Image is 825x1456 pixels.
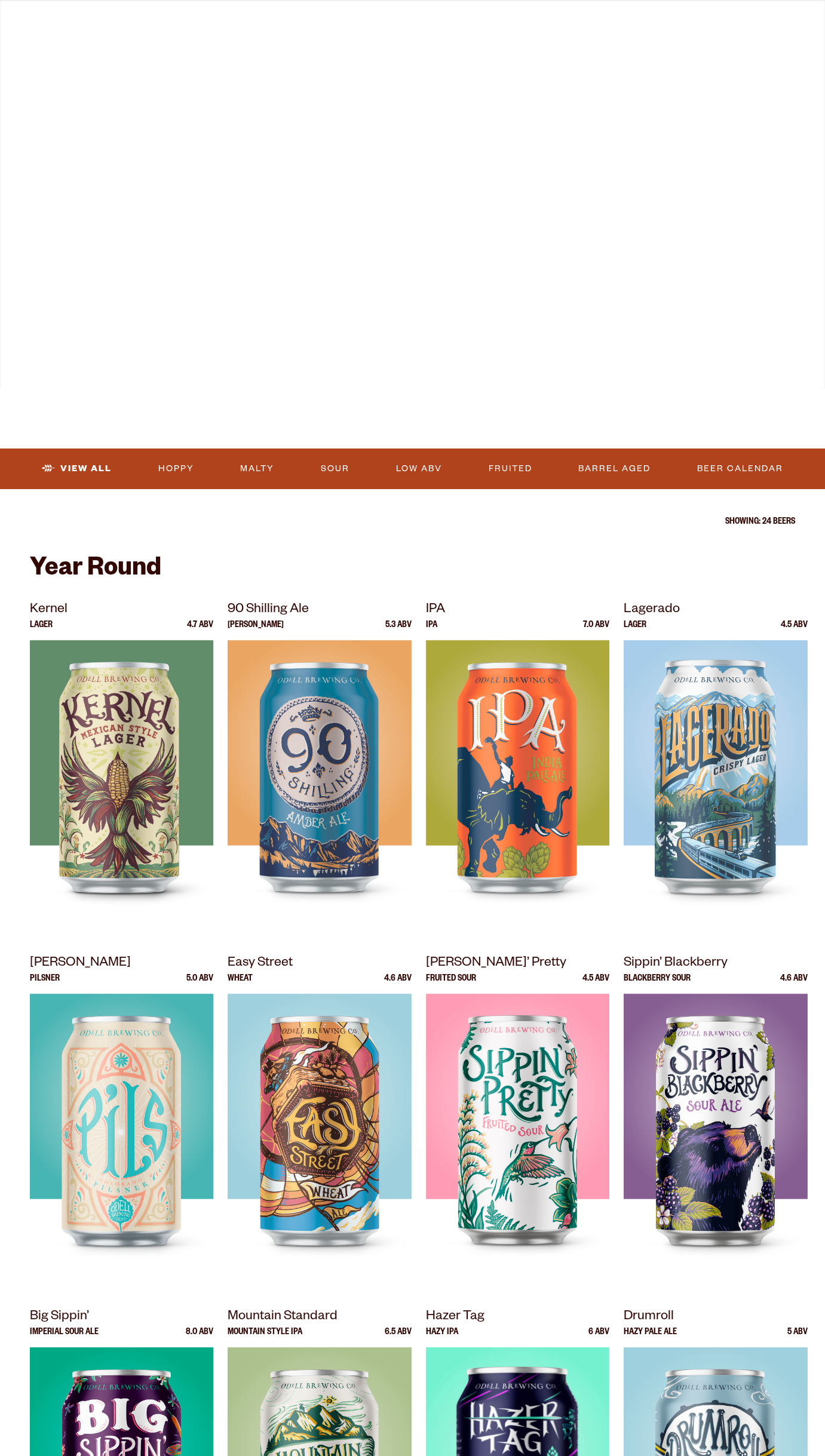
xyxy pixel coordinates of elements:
[385,1328,412,1347] p: 6.5 ABV
[426,953,609,975] p: [PERSON_NAME]’ Pretty
[228,600,411,621] p: 90 Shilling Ale
[602,15,646,24] span: Impact
[228,600,411,939] a: 90 Shilling Ale [PERSON_NAME] 5.3 ABV 90 Shilling Ale 90 Shilling Ale
[226,8,274,35] a: Gear
[692,455,788,483] a: Beer Calendar
[426,621,437,640] p: IPA
[624,600,807,621] p: Lagerado
[426,640,609,939] img: IPA
[30,518,795,527] p: Showing: 24 Beers
[689,8,780,35] a: Beer Finder
[228,621,284,640] p: [PERSON_NAME]
[624,1328,677,1347] p: Hazy Pale Ale
[384,975,412,994] p: 4.6 ABV
[30,600,213,621] p: Kernel
[309,8,373,35] a: Winery
[30,1307,213,1328] p: Big Sippin’
[426,600,609,621] p: IPA
[475,8,559,35] a: Our Story
[573,455,655,483] a: Barrel Aged
[624,953,807,1292] a: Sippin’ Blackberry Blackberry Sour 4.6 ABV Sippin’ Blackberry Sippin’ Blackberry
[30,600,213,939] a: Kernel Lager 4.7 ABV Kernel Kernel
[484,455,537,483] a: Fruited
[228,1328,302,1347] p: Mountain Style IPA
[228,953,411,1292] a: Easy Street Wheat 4.6 ABV Easy Street Easy Street
[781,621,808,640] p: 4.5 ABV
[426,600,609,939] a: IPA IPA 7.0 ABV IPA IPA
[30,953,213,1292] a: [PERSON_NAME] Pilsner 5.0 ABV Odell Pils Odell Pils
[228,994,411,1292] img: Easy Street
[37,455,116,483] a: View All
[317,15,365,24] span: Winery
[624,621,646,640] p: Lager
[30,621,53,640] p: Lager
[30,953,213,975] p: [PERSON_NAME]
[426,1307,609,1328] p: Hazer Tag
[483,15,551,24] span: Our Story
[154,455,199,483] a: Hoppy
[588,1328,609,1347] p: 6 ABV
[787,1328,808,1347] p: 5 ABV
[582,975,609,994] p: 4.5 ABV
[583,621,609,640] p: 7.0 ABV
[228,975,253,994] p: Wheat
[118,15,183,24] span: Taprooms
[186,1328,213,1347] p: 8.0 ABV
[228,1307,411,1328] p: Mountain Standard
[235,455,279,483] a: Malty
[187,621,213,640] p: 4.7 ABV
[697,15,772,24] span: Beer Finder
[186,975,213,994] p: 5.0 ABV
[594,8,654,35] a: Impact
[228,953,411,975] p: Easy Street
[30,8,75,35] a: Beer
[30,975,60,994] p: Pilsner
[426,953,609,1292] a: [PERSON_NAME]’ Pretty Fruited Sour 4.5 ABV Sippin’ Pretty Sippin’ Pretty
[316,455,354,483] a: Sour
[30,556,795,585] h2: Year Round
[110,8,191,35] a: Taprooms
[426,994,609,1292] img: Sippin’ Pretty
[624,953,807,975] p: Sippin’ Blackberry
[385,621,412,640] p: 5.3 ABV
[391,455,447,483] a: Low ABV
[426,975,476,994] p: Fruited Sour
[30,994,213,1292] img: Odell Pils
[624,975,691,994] p: Blackberry Sour
[228,640,411,939] img: 90 Shilling Ale
[624,600,807,939] a: Lagerado Lager 4.5 ABV Lagerado Lagerado
[780,975,808,994] p: 4.6 ABV
[38,15,67,24] span: Beer
[426,1328,458,1347] p: Hazy IPA
[624,1307,807,1328] p: Drumroll
[234,15,266,24] span: Gear
[30,1328,99,1347] p: Imperial Sour Ale
[624,640,807,939] img: Lagerado
[405,8,450,35] a: Odell Home
[624,994,807,1292] img: Sippin’ Blackberry
[30,640,213,939] img: Kernel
